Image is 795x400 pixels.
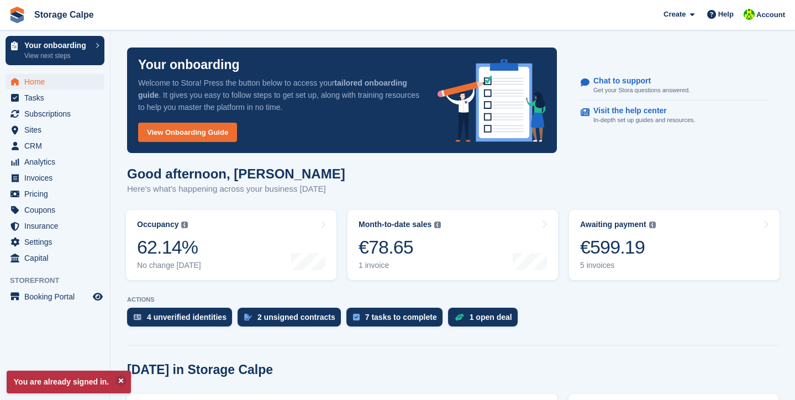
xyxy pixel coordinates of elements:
a: Your onboarding View next steps [6,36,104,65]
a: Preview store [91,290,104,303]
span: Storefront [10,275,110,286]
div: 1 invoice [359,261,441,270]
div: Month-to-date sales [359,220,431,229]
a: menu [6,218,104,234]
div: 4 unverified identities [147,313,227,322]
span: Sites [24,122,91,138]
a: menu [6,154,104,170]
img: icon-info-grey-7440780725fd019a000dd9b08b2336e03edf1995a4989e88bcd33f0948082b44.svg [181,222,188,228]
p: Here's what's happening across your business [DATE] [127,183,345,196]
img: Jade Hunt [744,9,755,20]
a: 7 tasks to complete [346,308,448,332]
a: menu [6,122,104,138]
a: Visit the help center In-depth set up guides and resources. [581,101,768,130]
p: Chat to support [593,76,681,86]
a: menu [6,106,104,122]
a: menu [6,74,104,90]
a: Storage Calpe [30,6,98,24]
span: Invoices [24,170,91,186]
a: 1 open deal [448,308,523,332]
span: Account [756,9,785,20]
a: menu [6,90,104,106]
span: Booking Portal [24,289,91,304]
span: Coupons [24,202,91,218]
img: verify_identity-adf6edd0f0f0b5bbfe63781bf79b02c33cf7c696d77639b501bdc392416b5a36.svg [134,314,141,320]
span: Insurance [24,218,91,234]
span: Capital [24,250,91,266]
img: deal-1b604bf984904fb50ccaf53a9ad4b4a5d6e5aea283cecdc64d6e3604feb123c2.svg [455,313,464,321]
img: stora-icon-8386f47178a22dfd0bd8f6a31ec36ba5ce8667c1dd55bd0f319d3a0aa187defe.svg [9,7,25,23]
div: Awaiting payment [580,220,646,229]
div: Occupancy [137,220,178,229]
h2: [DATE] in Storage Calpe [127,362,273,377]
span: Subscriptions [24,106,91,122]
span: Pricing [24,186,91,202]
div: €599.19 [580,236,656,259]
span: Tasks [24,90,91,106]
a: menu [6,202,104,218]
div: 2 unsigned contracts [257,313,335,322]
p: You are already signed in. [7,371,131,393]
a: Month-to-date sales €78.65 1 invoice [348,210,558,280]
a: Occupancy 62.14% No change [DATE] [126,210,336,280]
p: Welcome to Stora! Press the button below to access your . It gives you easy to follow steps to ge... [138,77,420,113]
img: contract_signature_icon-13c848040528278c33f63329250d36e43548de30e8caae1d1a13099fd9432cc5.svg [244,314,252,320]
a: menu [6,250,104,266]
img: task-75834270c22a3079a89374b754ae025e5fb1db73e45f91037f5363f120a921f8.svg [353,314,360,320]
a: View Onboarding Guide [138,123,237,142]
span: Create [664,9,686,20]
p: Visit the help center [593,106,687,115]
span: CRM [24,138,91,154]
p: View next steps [24,51,90,61]
div: No change [DATE] [137,261,201,270]
a: menu [6,234,104,250]
p: Your onboarding [138,59,240,71]
a: menu [6,186,104,202]
a: 2 unsigned contracts [238,308,346,332]
img: icon-info-grey-7440780725fd019a000dd9b08b2336e03edf1995a4989e88bcd33f0948082b44.svg [649,222,656,228]
span: Settings [24,234,91,250]
div: €78.65 [359,236,441,259]
a: menu [6,170,104,186]
div: 5 invoices [580,261,656,270]
p: In-depth set up guides and resources. [593,115,696,125]
a: menu [6,138,104,154]
h1: Good afternoon, [PERSON_NAME] [127,166,345,181]
span: Home [24,74,91,90]
div: 7 tasks to complete [365,313,437,322]
img: onboarding-info-6c161a55d2c0e0a8cae90662b2fe09162a5109e8cc188191df67fb4f79e88e88.svg [438,59,546,142]
div: 62.14% [137,236,201,259]
a: menu [6,289,104,304]
a: 4 unverified identities [127,308,238,332]
img: icon-info-grey-7440780725fd019a000dd9b08b2336e03edf1995a4989e88bcd33f0948082b44.svg [434,222,441,228]
span: Analytics [24,154,91,170]
p: Your onboarding [24,41,90,49]
p: ACTIONS [127,296,778,303]
a: Chat to support Get your Stora questions answered. [581,71,768,101]
span: Help [718,9,734,20]
a: Awaiting payment €599.19 5 invoices [569,210,780,280]
p: Get your Stora questions answered. [593,86,690,95]
div: 1 open deal [470,313,512,322]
